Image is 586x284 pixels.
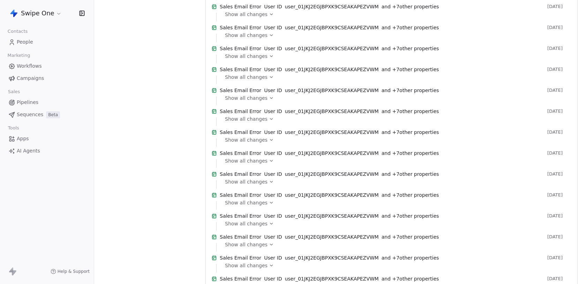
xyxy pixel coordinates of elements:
a: People [6,36,88,48]
span: User ID [264,24,282,31]
img: Swipe%20One%20Logo%201-1.svg [10,9,18,17]
span: Beta [46,111,60,118]
span: [DATE] [547,213,572,219]
span: Contacts [5,26,31,37]
span: Show all changes [225,95,268,102]
a: Show all changes [225,220,567,227]
a: SequencesBeta [6,109,88,120]
span: and + 7 other properties [382,192,439,199]
span: Sales Email Error [220,171,261,178]
span: Sales Email Error [220,254,261,261]
a: Show all changes [225,115,567,122]
span: [DATE] [547,276,572,282]
span: and + 7 other properties [382,66,439,73]
span: Sales Email Error [220,233,261,240]
span: and + 7 other properties [382,129,439,136]
span: Workflows [17,62,42,70]
span: [DATE] [547,129,572,135]
span: Show all changes [225,11,268,18]
span: user_01JKJ2EGJBPXK9CSEAKAPEZVWM [285,108,378,115]
span: Show all changes [225,199,268,206]
span: user_01JKJ2EGJBPXK9CSEAKAPEZVWM [285,24,378,31]
span: User ID [264,87,282,94]
span: Sales Email Error [220,275,261,282]
span: User ID [264,275,282,282]
span: and + 7 other properties [382,150,439,157]
span: [DATE] [547,46,572,51]
span: Show all changes [225,220,268,227]
span: Show all changes [225,74,268,81]
button: Swipe One [8,7,63,19]
span: user_01JKJ2EGJBPXK9CSEAKAPEZVWM [285,254,378,261]
span: and + 7 other properties [382,233,439,240]
span: User ID [264,66,282,73]
span: Sales Email Error [220,212,261,219]
span: and + 7 other properties [382,3,439,10]
span: Tools [5,123,22,133]
span: Marketing [5,50,33,61]
span: [DATE] [547,25,572,30]
span: Show all changes [225,241,268,248]
span: user_01JKJ2EGJBPXK9CSEAKAPEZVWM [285,45,378,52]
span: and + 7 other properties [382,108,439,115]
span: Sales Email Error [220,87,261,94]
a: Show all changes [225,74,567,81]
span: user_01JKJ2EGJBPXK9CSEAKAPEZVWM [285,129,378,136]
span: User ID [264,108,282,115]
span: Sales [5,87,23,97]
span: User ID [264,233,282,240]
a: Show all changes [225,241,567,248]
span: Show all changes [225,157,268,164]
span: User ID [264,212,282,219]
span: Show all changes [225,136,268,143]
a: Apps [6,133,88,144]
a: Workflows [6,60,88,72]
span: Sales Email Error [220,24,261,31]
span: Sales Email Error [220,150,261,157]
span: user_01JKJ2EGJBPXK9CSEAKAPEZVWM [285,87,378,94]
span: Sequences [17,111,43,118]
a: Show all changes [225,53,567,60]
span: Pipelines [17,99,38,106]
span: User ID [264,45,282,52]
span: Apps [17,135,29,142]
span: Help & Support [58,269,90,274]
span: [DATE] [547,150,572,156]
span: [DATE] [547,171,572,177]
a: Campaigns [6,73,88,84]
span: User ID [264,3,282,10]
span: and + 7 other properties [382,24,439,31]
a: Pipelines [6,97,88,108]
a: Help & Support [51,269,90,274]
span: user_01JKJ2EGJBPXK9CSEAKAPEZVWM [285,212,378,219]
span: user_01JKJ2EGJBPXK9CSEAKAPEZVWM [285,171,378,178]
a: Show all changes [225,32,567,39]
span: Sales Email Error [220,66,261,73]
span: Show all changes [225,262,268,269]
span: and + 7 other properties [382,275,439,282]
span: user_01JKJ2EGJBPXK9CSEAKAPEZVWM [285,233,378,240]
span: user_01JKJ2EGJBPXK9CSEAKAPEZVWM [285,3,378,10]
span: Sales Email Error [220,45,261,52]
span: People [17,38,33,46]
span: and + 7 other properties [382,45,439,52]
span: [DATE] [547,192,572,198]
a: Show all changes [225,136,567,143]
span: user_01JKJ2EGJBPXK9CSEAKAPEZVWM [285,66,378,73]
span: AI Agents [17,147,40,155]
span: Show all changes [225,53,268,60]
span: [DATE] [547,234,572,240]
span: [DATE] [547,67,572,72]
span: Show all changes [225,115,268,122]
a: Show all changes [225,157,567,164]
a: Show all changes [225,199,567,206]
span: Campaigns [17,75,44,82]
span: and + 7 other properties [382,171,439,178]
span: Sales Email Error [220,192,261,199]
span: user_01JKJ2EGJBPXK9CSEAKAPEZVWM [285,150,378,157]
span: User ID [264,150,282,157]
span: user_01JKJ2EGJBPXK9CSEAKAPEZVWM [285,275,378,282]
span: User ID [264,171,282,178]
span: Sales Email Error [220,108,261,115]
span: Swipe One [21,9,54,18]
